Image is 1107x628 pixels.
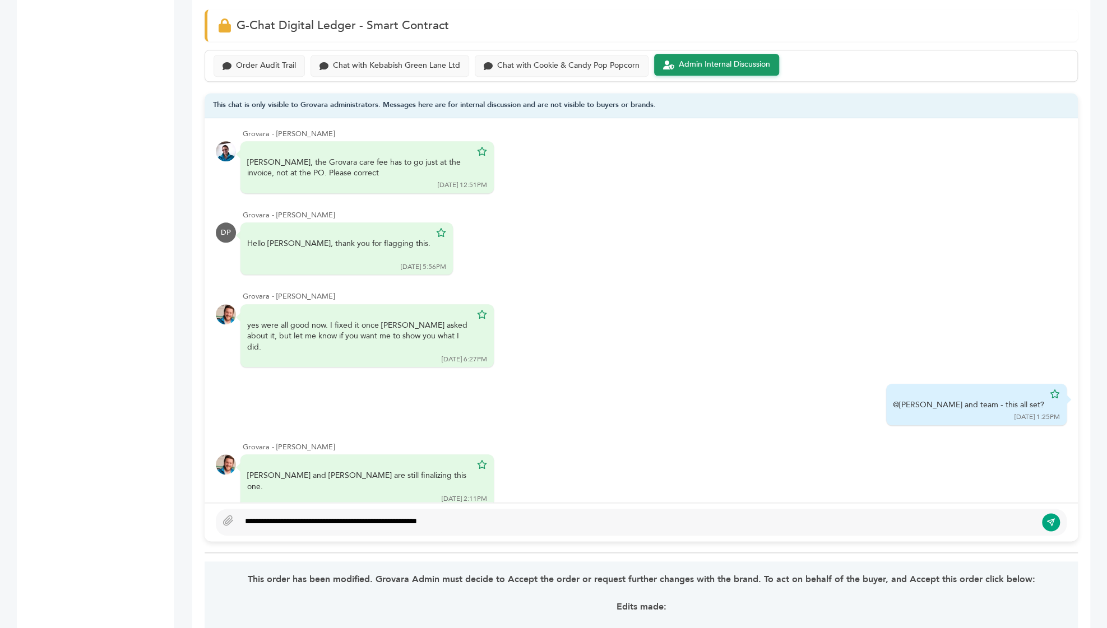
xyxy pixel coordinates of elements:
[239,573,1043,586] p: This order has been modified. Grovara Admin must decide to Accept the order or request further ch...
[243,291,1067,301] div: Grovara - [PERSON_NAME]
[247,470,471,492] div: [PERSON_NAME] and [PERSON_NAME] are still finalizing this one.
[333,61,460,71] div: Chat with Kebabish Green Lane Ltd
[243,442,1067,452] div: Grovara - [PERSON_NAME]
[237,17,449,34] span: G-Chat Digital Ledger - Smart Contract
[243,129,1067,139] div: Grovara - [PERSON_NAME]
[243,210,1067,220] div: Grovara - [PERSON_NAME]
[438,180,487,190] div: [DATE] 12:51PM
[236,61,296,71] div: Order Audit Trail
[247,238,430,260] div: Hello [PERSON_NAME], thank you for flagging this.
[893,399,1044,411] div: @[PERSON_NAME] and team - this all set?
[239,600,1043,613] p: Edits made:
[497,61,640,71] div: Chat with Cookie & Candy Pop Popcorn
[442,355,487,364] div: [DATE] 6:27PM
[205,93,1078,118] div: This chat is only visible to Grovara administrators. Messages here are for internal discussion an...
[247,320,471,353] div: yes were all good now. I fixed it once [PERSON_NAME] asked about it, but let me know if you want ...
[216,222,236,243] div: DP
[401,262,446,272] div: [DATE] 5:56PM
[679,60,770,69] div: Admin Internal Discussion
[442,494,487,504] div: [DATE] 2:11PM
[1015,412,1060,422] div: [DATE] 1:25PM
[247,157,471,179] div: [PERSON_NAME], the Grovara care fee has to go just at the invoice, not at the PO. Please correct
